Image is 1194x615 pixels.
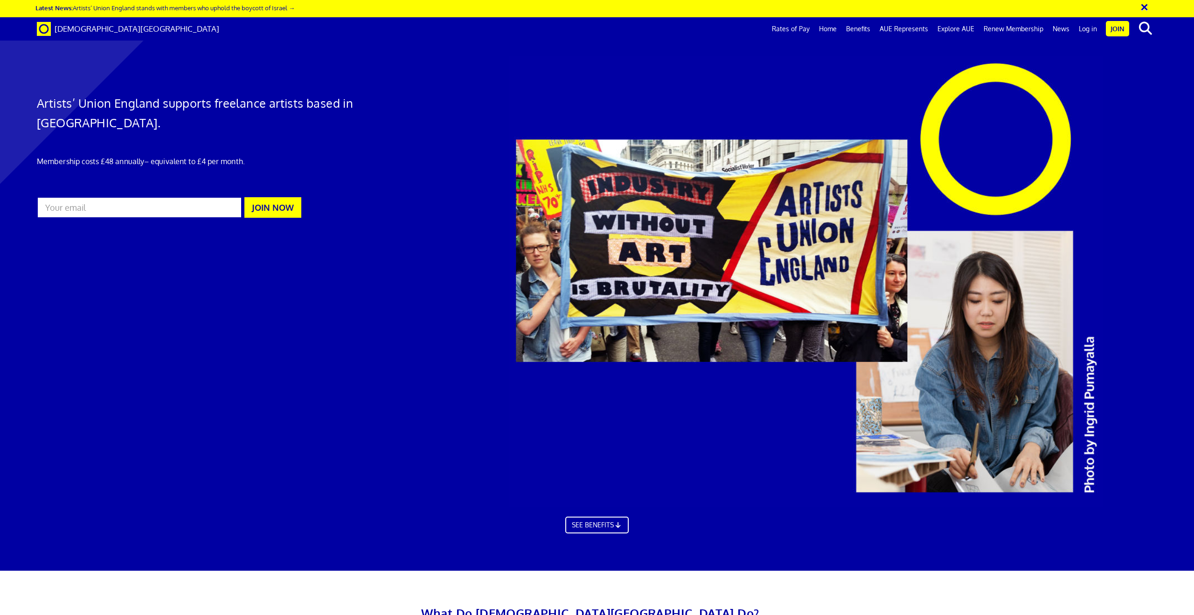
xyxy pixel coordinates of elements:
input: Your email [37,197,242,218]
a: Benefits [841,17,875,41]
a: Join [1106,21,1129,36]
button: search [1131,19,1159,38]
a: Renew Membership [979,17,1048,41]
button: JOIN NOW [244,197,301,218]
a: Home [814,17,841,41]
a: News [1048,17,1074,41]
a: Rates of Pay [767,17,814,41]
a: AUE Represents [875,17,933,41]
p: Membership costs £48 annually – equivalent to £4 per month. [37,156,401,167]
span: [DEMOGRAPHIC_DATA][GEOGRAPHIC_DATA] [55,24,219,34]
a: Explore AUE [933,17,979,41]
a: SEE BENEFITS [565,517,629,533]
a: Brand [DEMOGRAPHIC_DATA][GEOGRAPHIC_DATA] [30,17,226,41]
a: Latest News:Artists’ Union England stands with members who uphold the boycott of Israel → [35,4,295,12]
a: Log in [1074,17,1102,41]
strong: Latest News: [35,4,73,12]
h1: Artists’ Union England supports freelance artists based in [GEOGRAPHIC_DATA]. [37,93,401,132]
